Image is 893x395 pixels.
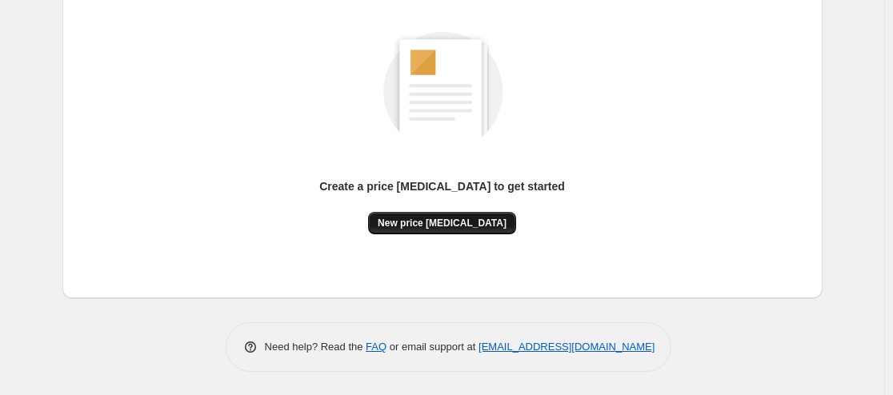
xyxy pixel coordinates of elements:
a: [EMAIL_ADDRESS][DOMAIN_NAME] [479,341,655,353]
p: Create a price [MEDICAL_DATA] to get started [319,178,565,194]
a: FAQ [366,341,386,353]
span: Need help? Read the [265,341,366,353]
span: New price [MEDICAL_DATA] [378,217,507,229]
span: or email support at [386,341,479,353]
button: New price [MEDICAL_DATA] [368,212,516,234]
